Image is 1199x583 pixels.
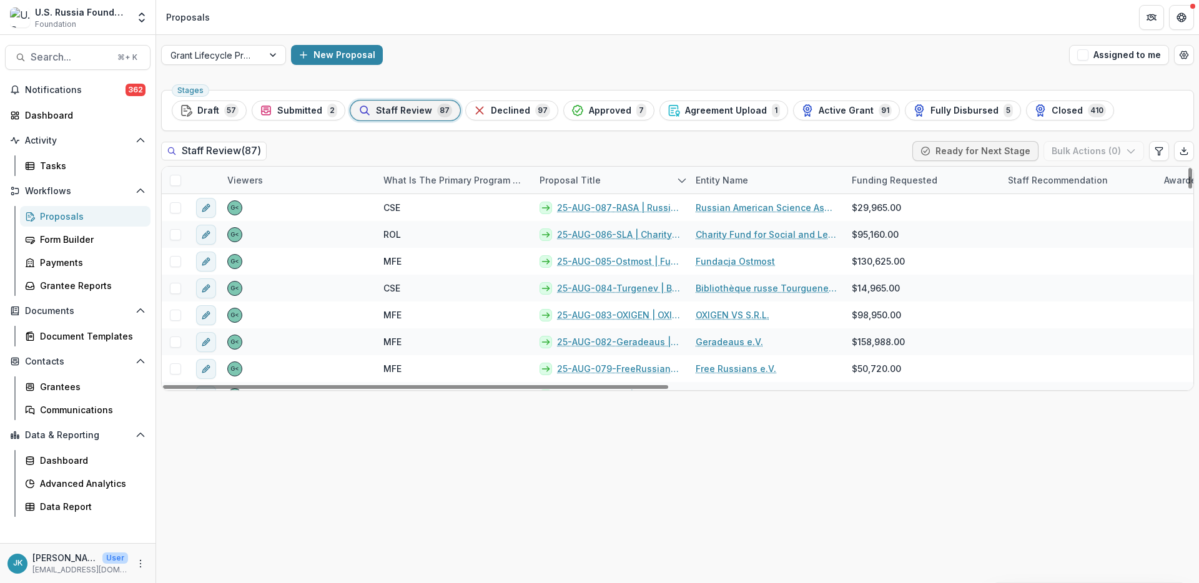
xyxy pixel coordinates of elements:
span: Documents [25,306,131,316]
span: 1 [772,104,780,117]
button: Active Grant91 [793,100,900,120]
span: 2 [327,104,337,117]
a: Communications [20,399,150,420]
div: Staff Recommendation [1000,167,1157,194]
div: Payments [40,256,141,269]
a: OXIGEN VS S.R.L. [696,308,769,321]
div: Grantee Reports [40,279,141,292]
div: Funding Requested [844,174,945,187]
span: Approved [589,105,631,116]
button: edit [196,332,216,352]
button: Open Workflows [5,181,150,201]
span: Data & Reporting [25,430,131,441]
div: Dashboard [25,109,141,122]
p: [EMAIL_ADDRESS][DOMAIN_NAME] [32,564,128,576]
a: Charity Fund for Social and Legal Assistance / Socialinės ir teisinės pagalbos labdaros ir paramo... [696,228,837,241]
button: Open entity switcher [133,5,150,30]
div: Data Report [40,500,141,513]
span: Notifications [25,85,126,96]
span: ROL [383,228,401,241]
button: Partners [1139,5,1164,30]
div: Tasks [40,159,141,172]
p: User [102,552,128,564]
a: Document Templates [20,326,150,346]
button: edit [196,198,216,218]
span: $130,625.00 [852,255,905,268]
button: Export table data [1174,141,1194,161]
a: Bibliothèque russe Tourguenev à [GEOGRAPHIC_DATA] ([GEOGRAPHIC_DATA] in [GEOGRAPHIC_DATA]) [696,282,837,295]
button: More [133,556,148,571]
button: edit [196,359,216,379]
span: Stages [177,86,204,95]
div: Proposal Title [532,174,608,187]
button: Declined97 [465,100,558,120]
a: Geradeaus e.V. [696,335,763,348]
a: Tasks [20,155,150,176]
div: Document Templates [40,330,141,343]
button: Staff Review87 [350,100,460,120]
span: MFE [383,255,402,268]
span: $98,950.00 [852,308,901,321]
div: Gennady Podolny <gpodolny@usrf.us> [230,232,239,238]
h2: Staff Review ( 87 ) [161,142,267,160]
a: Free Russians e.V. [696,362,776,375]
span: $14,965.00 [852,282,900,295]
a: Proposals [20,206,150,227]
span: $95,160.00 [852,228,899,241]
span: 7 [636,104,646,117]
button: Bulk Actions (0) [1044,141,1144,161]
button: Open Contacts [5,351,150,371]
a: 25-AUG-087-RASA | Russian American Science Association - 2025 - Grant Proposal Application ([DATE]) [557,201,681,214]
span: Staff Review [376,105,432,116]
div: Funding Requested [844,167,1000,194]
a: Data Report [20,496,150,517]
span: 5 [1004,104,1013,117]
span: 87 [437,104,452,117]
span: 362 [126,84,146,96]
button: Notifications362 [5,80,150,100]
span: 57 [224,104,239,117]
span: MFE [383,308,402,321]
button: Open Activity [5,130,150,150]
button: edit [196,305,216,325]
a: 25-AUG-085-Ostmost | Fundacja Ostmost - 2025 - Grant Proposal Application ([DATE]) [557,255,681,268]
span: CSE [383,282,400,295]
button: Assigned to me [1069,45,1169,65]
a: Grantee Reports [20,275,150,296]
button: Approved7 [563,100,654,120]
span: 410 [1088,104,1106,117]
button: Agreement Upload1 [659,100,788,120]
a: 25-AUG-082-Geradeaus | Geradeaus e.V. - 2025 - Grant Proposal Application ([DATE]) [557,335,681,348]
button: Open Data & Reporting [5,425,150,445]
span: $29,965.00 [852,201,901,214]
p: [PERSON_NAME] [32,551,97,564]
button: edit [196,278,216,298]
div: Dashboard [40,454,141,467]
div: Gennady Podolny <gpodolny@usrf.us> [230,258,239,265]
div: Gennady Podolny <gpodolny@usrf.us> [230,312,239,318]
div: Proposal Title [532,167,688,194]
button: Fully Disbursed5 [905,100,1021,120]
span: MFE [383,362,402,375]
button: Draft57 [172,100,247,120]
div: Grantees [40,380,141,393]
a: Russian American Science Association [696,201,837,214]
nav: breadcrumb [161,8,215,26]
span: CSE [383,201,400,214]
div: ⌘ + K [115,51,140,64]
a: 25-AUG-079-FreeRussians | Free [DEMOGRAPHIC_DATA] e.V. - 2025 - Grant Proposal Application ([DATE]) [557,362,681,375]
span: Declined [491,105,530,116]
a: 25-AUG-083-OXIGEN | OXIGEN VS S.R.L. - 2025 - Grant Proposal Application ([DATE]) [557,308,681,321]
a: Grantees [20,376,150,397]
span: Foundation [35,19,76,30]
div: Viewers [220,174,270,187]
div: Gennady Podolny <gpodolny@usrf.us> [230,205,239,211]
div: Form Builder [40,233,141,246]
a: Fundacja Ostmost [696,255,775,268]
span: Submitted [277,105,322,116]
span: 97 [535,104,550,117]
button: Closed410 [1026,100,1114,120]
div: What is the primary program area your project fits in to? [376,167,532,194]
a: 25-AUG-084-Turgenev | Bibliothèque russe Tourguenev à [GEOGRAPHIC_DATA] - 2025 - Grant Proposal A... [557,282,681,295]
